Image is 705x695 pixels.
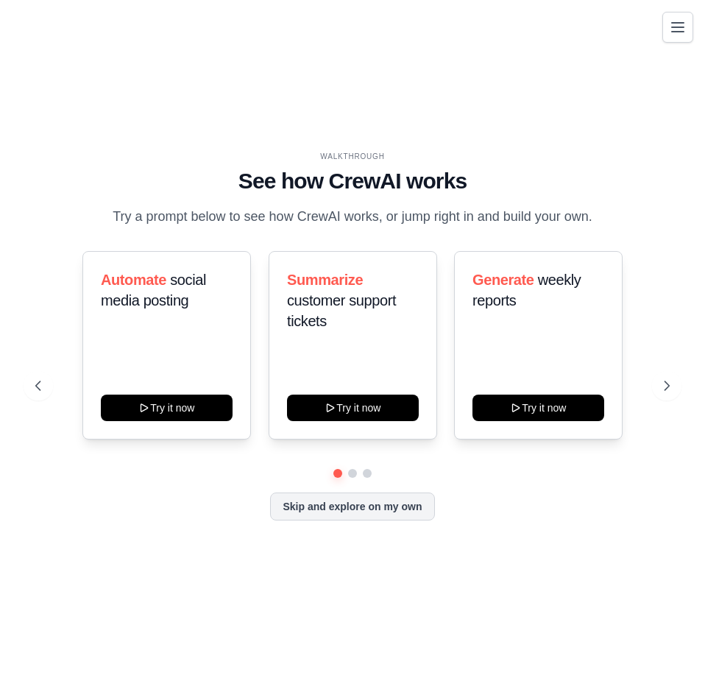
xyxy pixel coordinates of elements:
span: Summarize [287,272,363,288]
p: Try a prompt below to see how CrewAI works, or jump right in and build your own. [105,206,600,227]
button: Try it now [101,395,233,421]
div: WALKTHROUGH [35,151,670,162]
button: Skip and explore on my own [270,493,434,521]
button: Toggle navigation [662,12,693,43]
h1: See how CrewAI works [35,168,670,194]
button: Try it now [287,395,419,421]
span: customer support tickets [287,292,396,329]
span: Automate [101,272,166,288]
button: Try it now [472,395,604,421]
span: Generate [472,272,534,288]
